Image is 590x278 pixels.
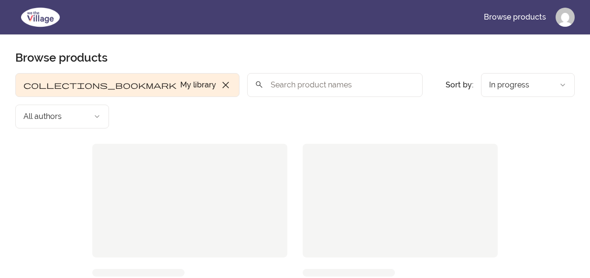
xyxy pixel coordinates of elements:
[23,79,176,91] span: collections_bookmark
[220,79,231,91] span: close
[476,6,554,29] a: Browse products
[481,73,575,97] button: Product sort options
[15,73,240,97] button: Filter by My library
[255,78,263,91] span: search
[476,6,575,29] nav: Main
[556,8,575,27] img: Profile image for Emmett R Roberts Jr
[446,80,473,89] span: Sort by:
[247,73,423,97] input: Search product names
[15,105,109,128] button: Filter by author
[15,6,66,29] img: We The Village logo
[15,50,108,65] h1: Browse products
